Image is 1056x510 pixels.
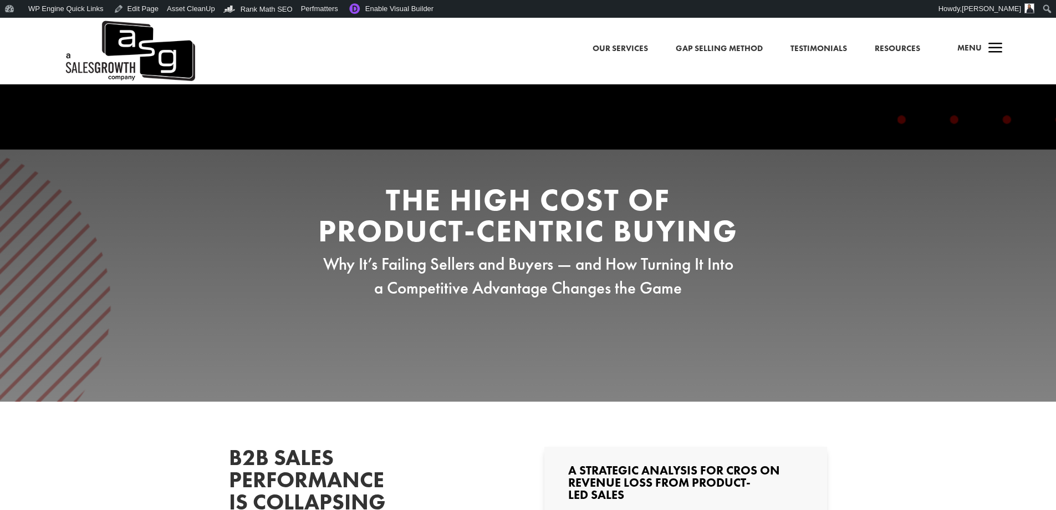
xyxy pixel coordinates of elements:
span: [PERSON_NAME] [962,4,1021,13]
p: Why It’s Failing Sellers and Buyers — and How Turning It Into a Competitive Advantage Changes the... [318,252,739,300]
a: Testimonials [790,42,847,56]
img: ASG Co. Logo [64,18,195,84]
span: Rank Math SEO [241,5,293,13]
span: a [984,38,1007,60]
h3: A Strategic Analysis for CROs on Revenue Loss from Product-Led Sales [568,464,803,507]
a: Our Services [593,42,648,56]
span: Menu [957,42,982,53]
a: Gap Selling Method [676,42,763,56]
h2: The High Cost of Product-Centric Buying [318,184,739,252]
a: Resources [875,42,920,56]
a: A Sales Growth Company Logo [64,18,195,84]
